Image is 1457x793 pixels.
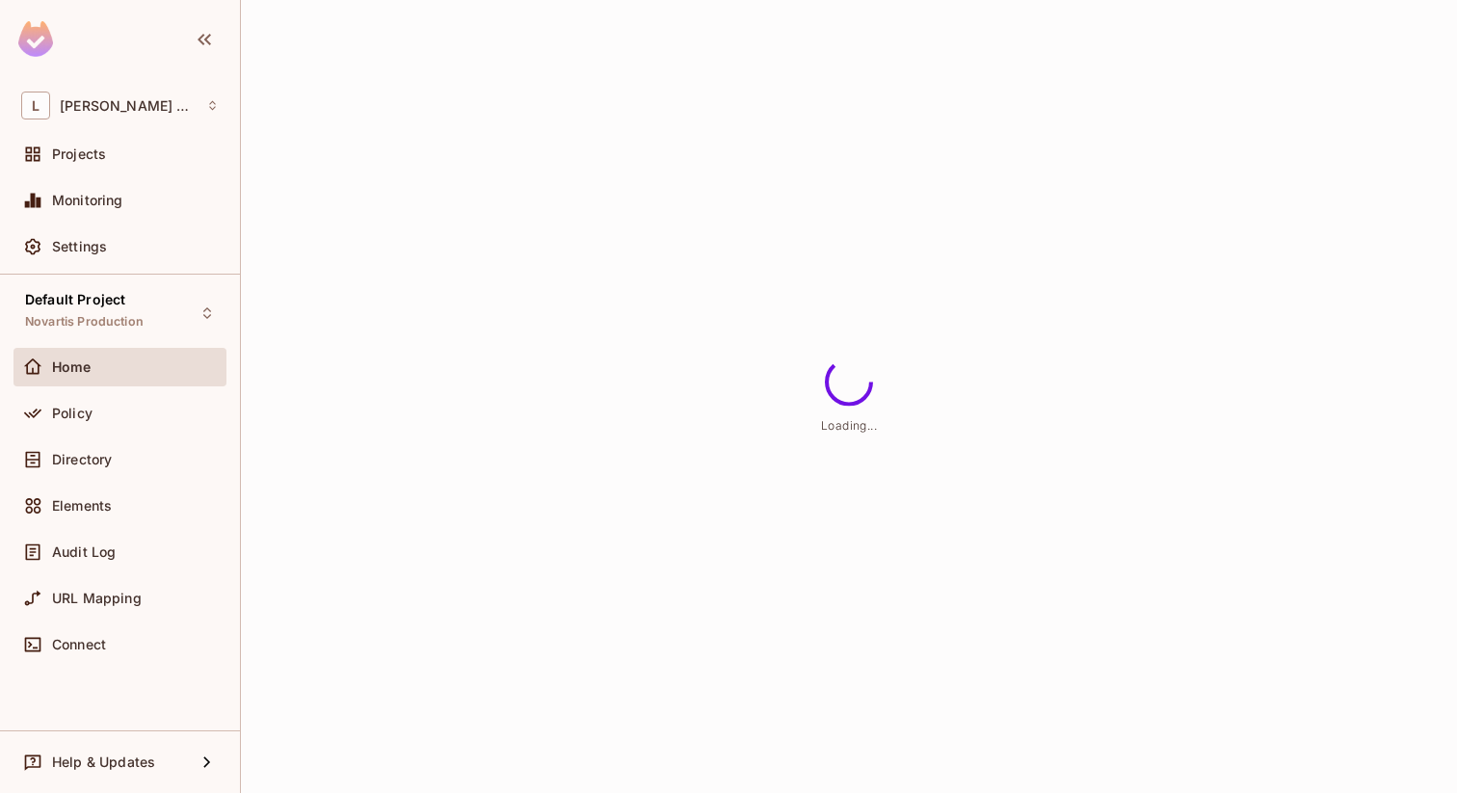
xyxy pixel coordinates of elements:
[52,452,112,467] span: Directory
[52,146,106,162] span: Projects
[52,591,142,606] span: URL Mapping
[25,292,125,307] span: Default Project
[52,544,116,560] span: Audit Log
[52,193,123,208] span: Monitoring
[21,92,50,119] span: L
[52,239,107,254] span: Settings
[52,406,93,421] span: Policy
[25,314,144,330] span: Novartis Production
[52,359,92,375] span: Home
[52,498,112,514] span: Elements
[821,417,877,432] span: Loading...
[52,754,155,770] span: Help & Updates
[52,637,106,652] span: Connect
[60,98,197,114] span: Workspace: Lumia Security
[18,21,53,57] img: SReyMgAAAABJRU5ErkJggg==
